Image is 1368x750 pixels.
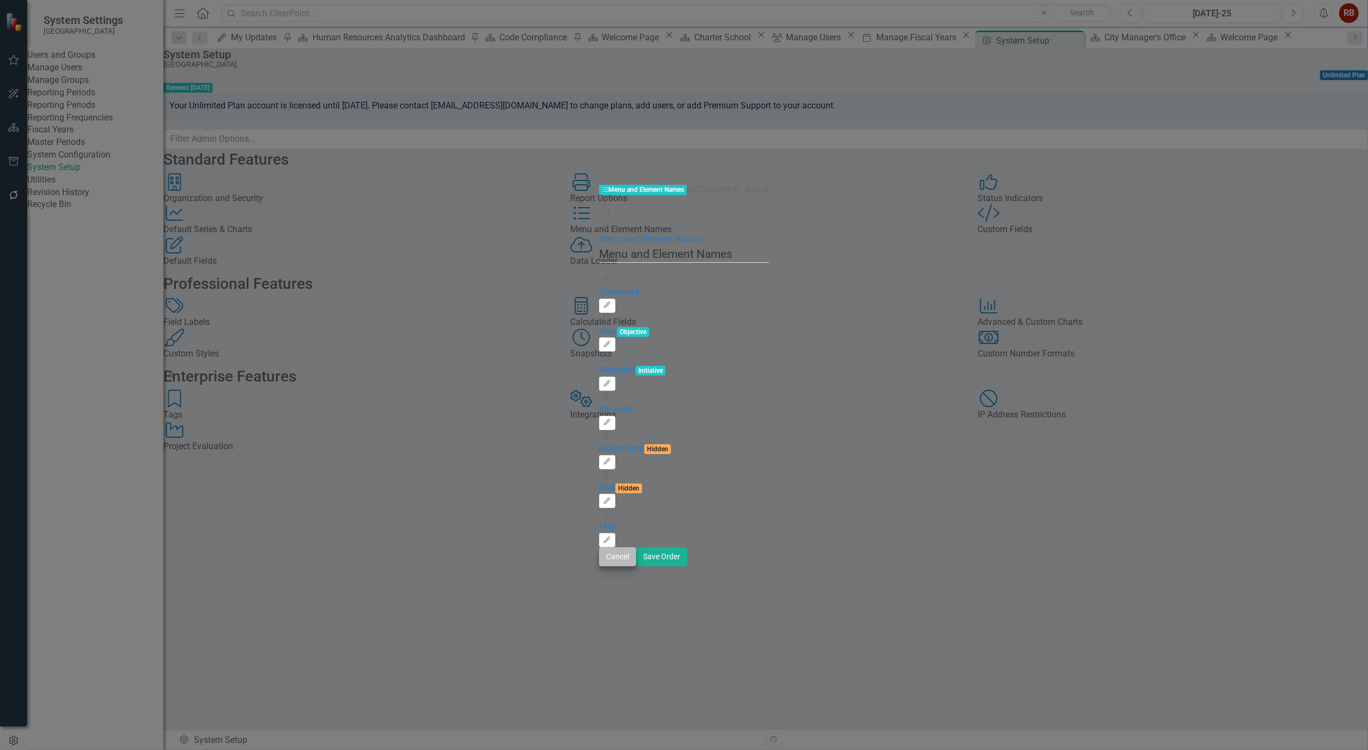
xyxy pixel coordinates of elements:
a: Goal [599,326,617,336]
span: Menu and Element Names [599,185,687,195]
legend: Menu and Element Names [599,246,769,263]
a: Measure [599,404,634,414]
span: Hidden [615,483,642,493]
button: Cancel [599,547,636,566]
button: Save Order [636,547,687,566]
a: Menu and Element Names [599,234,703,244]
a: Action Item [599,443,644,453]
a: Risk [599,482,615,493]
span: Initiative [636,366,665,376]
a: Map [599,521,616,531]
a: Waypoint [599,365,636,375]
span: [GEOGRAPHIC_DATA] [687,184,769,195]
a: Scorecard [599,287,639,297]
span: Hidden [644,444,671,454]
span: Objective [617,327,649,337]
